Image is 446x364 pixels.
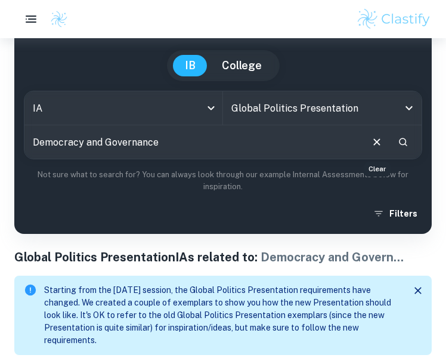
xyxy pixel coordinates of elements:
input: E.g. Taliban, housing crisis, accommodation solutions for immigrants... [24,125,361,159]
button: Filters [370,203,422,224]
button: IB [173,55,207,76]
button: Search [393,132,413,152]
button: Open [401,100,417,116]
p: Not sure what to search for? You can always look through our example Internal Assessments below f... [24,169,422,193]
button: Clear [366,131,388,153]
a: Clastify logo [43,10,68,28]
img: Clastify logo [50,10,68,28]
button: Close [409,282,427,300]
span: Democracy and Govern ... [261,250,404,264]
div: Clear [364,162,391,177]
h1: Global Politics Presentation IAs related to: [14,248,432,266]
img: Clastify logo [356,7,432,31]
p: Starting from the [DATE] session, the Global Politics Presentation requirements have changed. We ... [44,284,399,347]
div: IA [24,91,222,125]
button: College [210,55,274,76]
